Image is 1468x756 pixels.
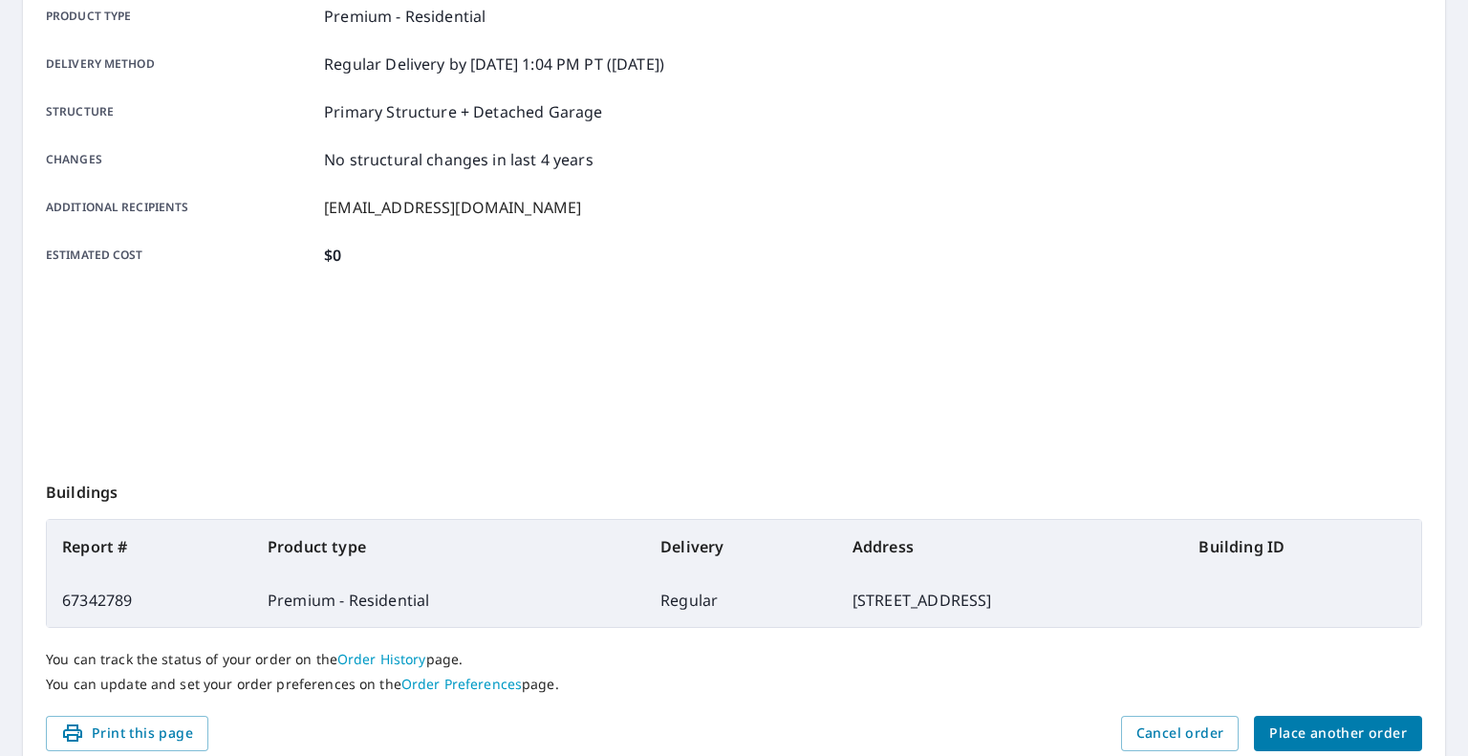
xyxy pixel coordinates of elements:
[46,100,316,123] p: Structure
[324,5,486,28] p: Premium - Residential
[47,520,252,573] th: Report #
[645,520,837,573] th: Delivery
[1269,722,1407,745] span: Place another order
[1136,722,1224,745] span: Cancel order
[324,100,602,123] p: Primary Structure + Detached Garage
[47,573,252,627] td: 67342789
[61,722,193,745] span: Print this page
[46,676,1422,693] p: You can update and set your order preferences on the page.
[837,520,1184,573] th: Address
[46,196,316,219] p: Additional recipients
[46,5,316,28] p: Product type
[645,573,837,627] td: Regular
[324,148,594,171] p: No structural changes in last 4 years
[252,520,645,573] th: Product type
[324,196,581,219] p: [EMAIL_ADDRESS][DOMAIN_NAME]
[252,573,645,627] td: Premium - Residential
[46,651,1422,668] p: You can track the status of your order on the page.
[46,458,1422,519] p: Buildings
[837,573,1184,627] td: [STREET_ADDRESS]
[337,650,426,668] a: Order History
[324,53,664,76] p: Regular Delivery by [DATE] 1:04 PM PT ([DATE])
[46,53,316,76] p: Delivery method
[46,716,208,751] button: Print this page
[46,244,316,267] p: Estimated cost
[46,148,316,171] p: Changes
[1121,716,1240,751] button: Cancel order
[1183,520,1421,573] th: Building ID
[324,244,341,267] p: $0
[401,675,522,693] a: Order Preferences
[1254,716,1422,751] button: Place another order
